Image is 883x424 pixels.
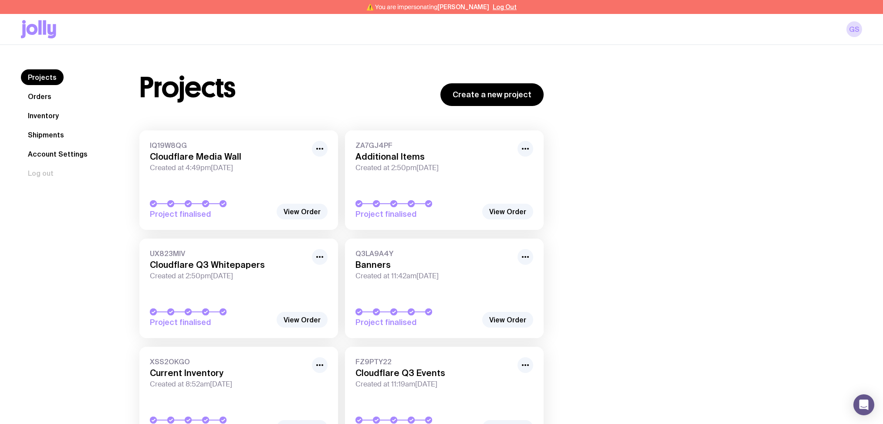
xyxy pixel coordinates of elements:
span: UX823MIV [150,249,307,258]
h3: Cloudflare Q3 Events [355,368,512,378]
a: Projects [21,69,64,85]
a: View Order [482,312,533,328]
a: GS [846,21,862,37]
h3: Current Inventory [150,368,307,378]
span: Project finalised [355,317,477,328]
a: Shipments [21,127,71,143]
button: Log Out [493,3,517,10]
h1: Projects [139,74,236,102]
a: Inventory [21,108,66,123]
span: Project finalised [355,209,477,219]
span: Project finalised [150,317,272,328]
span: XSS2OKGO [150,357,307,366]
a: Create a new project [440,83,544,106]
a: ZA7GJ4PFAdditional ItemsCreated at 2:50pm[DATE]Project finalised [345,130,544,230]
h3: Additional Items [355,151,512,162]
a: Orders [21,89,58,104]
span: Created at 4:49pm[DATE] [150,164,307,172]
a: UX823MIVCloudflare Q3 WhitepapersCreated at 2:50pm[DATE]Project finalised [139,239,338,338]
a: View Order [277,312,328,328]
h3: Cloudflare Media Wall [150,151,307,162]
span: Created at 2:50pm[DATE] [150,272,307,280]
a: Account Settings [21,146,95,162]
a: Q3LA9A4YBannersCreated at 11:42am[DATE]Project finalised [345,239,544,338]
span: Project finalised [150,209,272,219]
h3: Banners [355,260,512,270]
h3: Cloudflare Q3 Whitepapers [150,260,307,270]
span: IQ19W8QG [150,141,307,150]
span: Created at 2:50pm[DATE] [355,164,512,172]
a: View Order [482,204,533,219]
a: IQ19W8QGCloudflare Media WallCreated at 4:49pm[DATE]Project finalised [139,130,338,230]
span: [PERSON_NAME] [437,3,489,10]
span: Created at 11:19am[DATE] [355,380,512,389]
button: Log out [21,165,61,181]
span: Q3LA9A4Y [355,249,512,258]
a: View Order [277,204,328,219]
span: Created at 8:52am[DATE] [150,380,307,389]
span: ⚠️ You are impersonating [366,3,489,10]
span: Created at 11:42am[DATE] [355,272,512,280]
span: FZ9PTY22 [355,357,512,366]
div: Open Intercom Messenger [853,394,874,415]
span: ZA7GJ4PF [355,141,512,150]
